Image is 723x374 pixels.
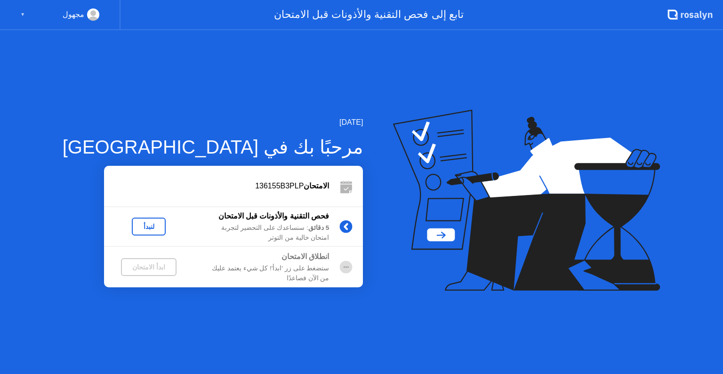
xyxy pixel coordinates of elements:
[218,212,329,220] b: فحص التقنية والأذونات قبل الامتحان
[136,223,162,230] div: لنبدأ
[125,263,173,271] div: ابدأ الامتحان
[121,258,177,276] button: ابدأ الامتحان
[20,8,25,21] div: ▼
[193,264,329,283] div: ستضغط على زر 'ابدأ'! كل شيء يعتمد عليك من الآن فصاعدًا
[63,8,84,21] div: مجهول
[132,218,166,236] button: لنبدأ
[304,182,329,190] b: الامتحان
[63,133,363,161] div: مرحبًا بك في [GEOGRAPHIC_DATA]
[193,223,329,243] div: : سنساعدك على التحضير لتجربة امتحان خالية من التوتر
[63,117,363,128] div: [DATE]
[308,224,329,231] b: 5 دقائق
[104,180,329,192] div: 136155B3PLP
[281,252,329,260] b: انطلاق الامتحان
